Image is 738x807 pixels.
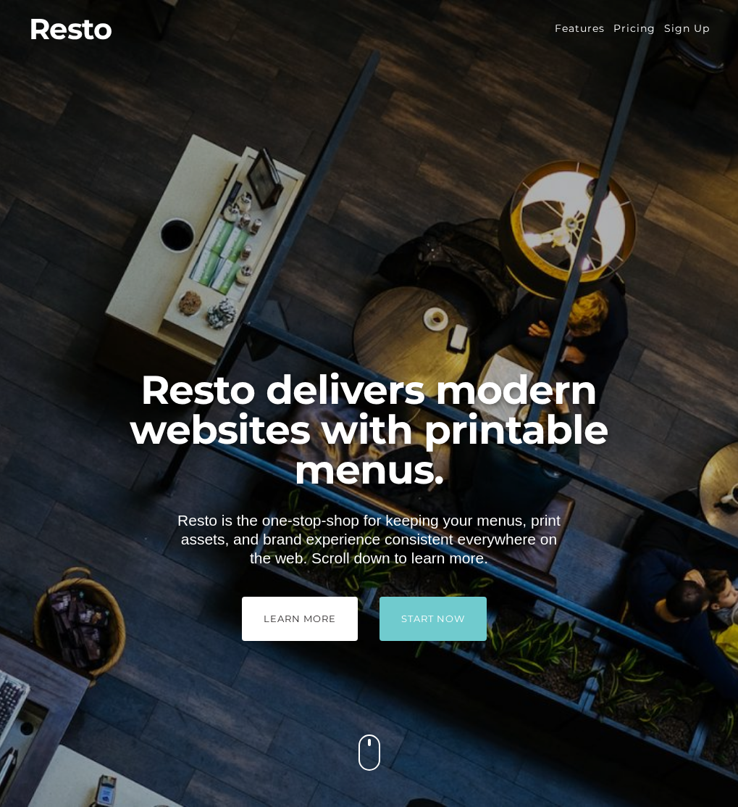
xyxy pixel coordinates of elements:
a: Features [555,22,605,35]
a: Learn More [242,597,358,641]
a: Pricing [613,22,655,35]
a: Resto [29,15,358,44]
a: Start Now [380,597,487,641]
a: Sign Up [664,22,710,35]
p: Resto is the one-stop-shop for keeping your menus, print assets, and brand experience consistent ... [175,511,563,568]
span: Resto delivers modern [72,370,666,410]
span: websites with printable menus. [72,410,666,489]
